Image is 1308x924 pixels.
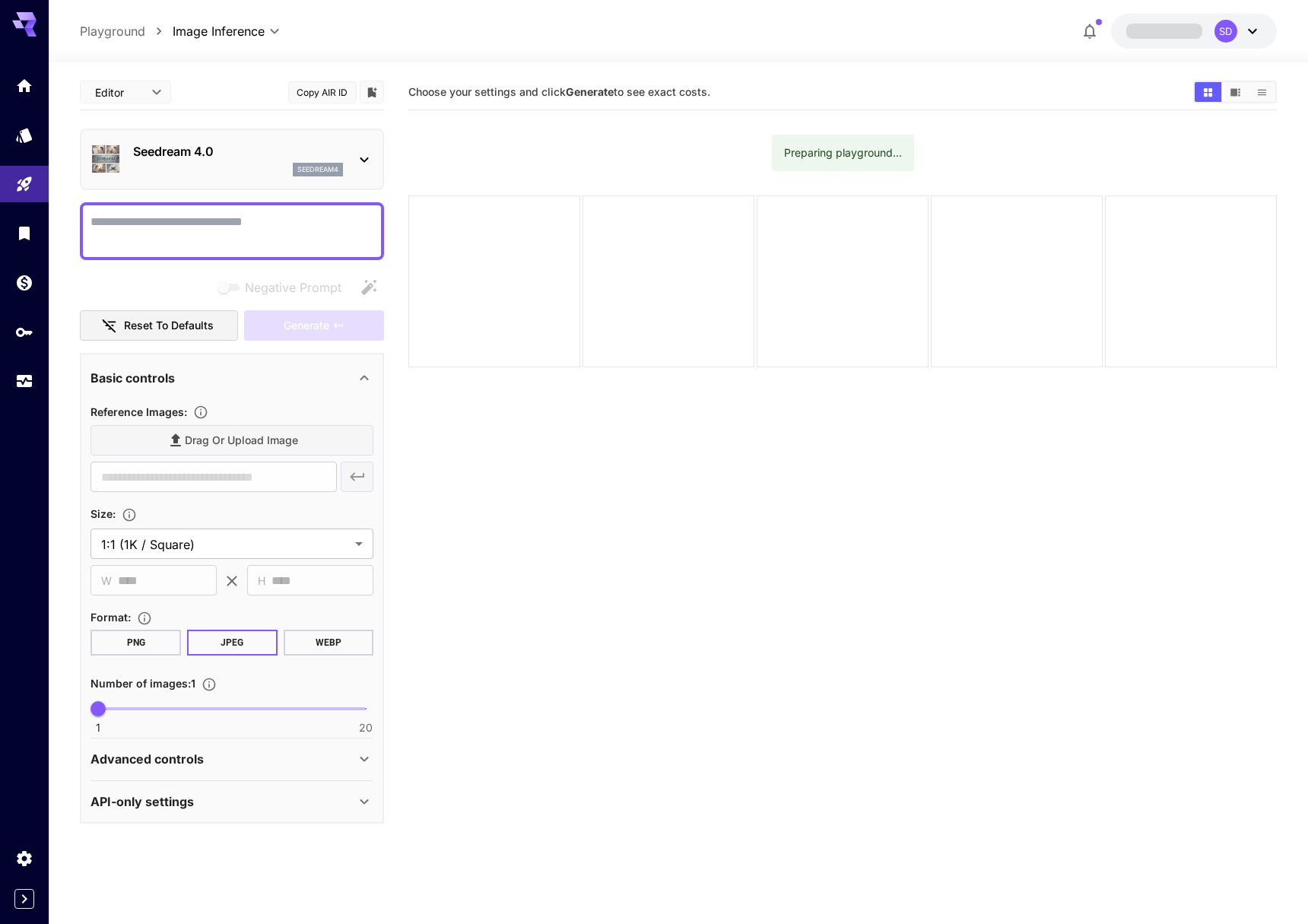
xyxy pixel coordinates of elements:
[15,76,33,95] div: Home
[90,792,194,811] p: API-only settings
[80,310,238,341] button: Reset to defaults
[116,507,143,522] button: Adjust the dimensions of the generated image by specifying its width and height in pixels, or sel...
[15,224,33,243] div: Library
[784,139,902,167] div: Preparing playground...
[101,535,349,554] span: 1:1 (1K / Square)
[1222,82,1249,102] button: Show media in video view
[95,84,142,100] span: Editor
[214,278,354,297] span: Negative prompts are not compatible with the selected model.
[15,273,33,292] div: Wallet
[1214,20,1237,43] div: SD
[258,572,265,589] span: H
[408,85,710,98] span: Choose your settings and click to see exact costs.
[90,136,373,183] div: Seedream 4.0seedream4
[245,278,341,297] span: Negative Prompt
[80,22,173,40] nav: breadcrumb
[90,360,373,396] div: Basic controls
[90,750,204,768] p: Advanced controls
[566,85,614,98] b: Generate
[173,22,265,40] span: Image Inference
[14,889,34,909] button: Expand sidebar
[284,630,374,656] button: WEBP
[15,125,33,144] div: Models
[187,630,278,656] button: JPEG
[15,322,33,341] div: API Keys
[15,849,33,868] div: Settings
[80,22,145,40] a: Playground
[90,630,181,656] button: PNG
[288,81,357,103] button: Copy AIR ID
[15,175,33,194] div: Playground
[90,741,373,777] div: Advanced controls
[90,783,373,820] div: API-only settings
[1111,14,1277,49] button: SD
[101,572,112,589] span: W
[90,507,116,520] span: Size :
[187,405,214,420] button: Upload a reference image to guide the result. This is needed for Image-to-Image or Inpainting. Su...
[131,611,158,626] button: Choose the file format for the output image.
[15,372,33,391] div: Usage
[133,142,343,160] p: Seedream 4.0
[90,369,175,387] p: Basic controls
[1249,82,1275,102] button: Show media in list view
[195,677,223,692] button: Specify how many images to generate in a single request. Each image generation will be charged se...
[90,677,195,690] span: Number of images : 1
[90,405,187,418] span: Reference Images :
[1193,81,1277,103] div: Show media in grid viewShow media in video viewShow media in list view
[96,720,100,735] span: 1
[365,83,379,101] button: Add to library
[359,720,373,735] span: 20
[90,611,131,624] span: Format :
[1195,82,1221,102] button: Show media in grid view
[297,164,338,175] p: seedream4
